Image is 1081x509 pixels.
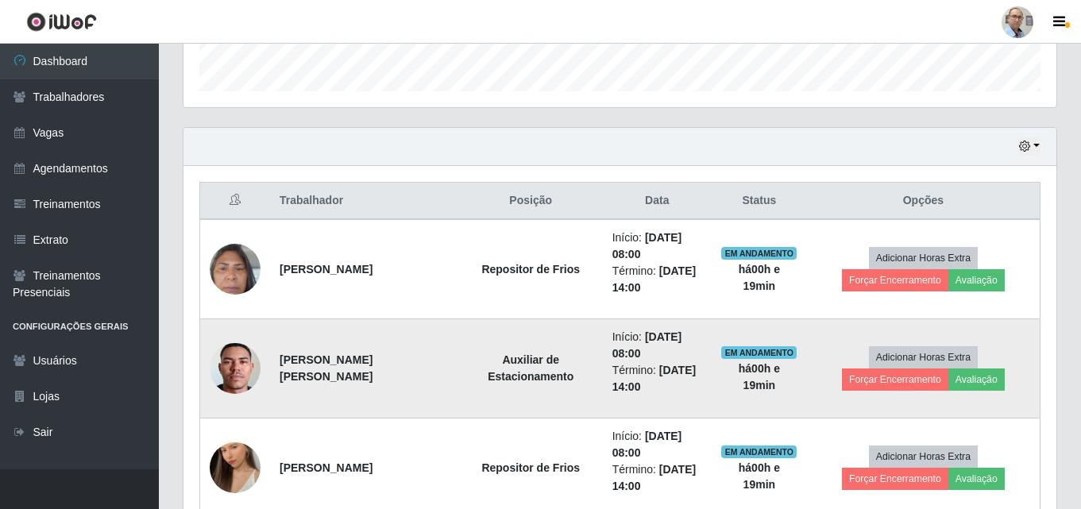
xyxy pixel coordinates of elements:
th: Posição [459,183,603,220]
li: Término: [612,263,702,296]
li: Início: [612,329,702,362]
img: 1737835667869.jpeg [210,312,261,425]
button: Forçar Encerramento [842,368,948,391]
strong: Auxiliar de Estacionamento [488,353,573,383]
span: EM ANDAMENTO [721,346,797,359]
strong: [PERSON_NAME] [PERSON_NAME] [280,353,373,383]
button: Avaliação [948,368,1005,391]
strong: há 00 h e 19 min [739,362,780,391]
th: Opções [807,183,1040,220]
time: [DATE] 08:00 [612,330,682,360]
button: Forçar Encerramento [842,468,948,490]
strong: há 00 h e 19 min [739,263,780,292]
strong: [PERSON_NAME] [280,461,373,474]
time: [DATE] 08:00 [612,231,682,260]
strong: [PERSON_NAME] [280,263,373,276]
button: Forçar Encerramento [842,269,948,291]
button: Adicionar Horas Extra [869,346,978,368]
th: Trabalhador [270,183,459,220]
strong: há 00 h e 19 min [739,461,780,491]
img: CoreUI Logo [26,12,97,32]
button: Avaliação [948,468,1005,490]
li: Início: [612,229,702,263]
li: Término: [612,362,702,395]
img: 1706817877089.jpeg [210,235,261,303]
li: Término: [612,461,702,495]
button: Avaliação [948,269,1005,291]
th: Status [712,183,807,220]
strong: Repositor de Frios [481,461,580,474]
time: [DATE] 08:00 [612,430,682,459]
span: EM ANDAMENTO [721,247,797,260]
button: Adicionar Horas Extra [869,445,978,468]
strong: Repositor de Frios [481,263,580,276]
span: EM ANDAMENTO [721,445,797,458]
button: Adicionar Horas Extra [869,247,978,269]
li: Início: [612,428,702,461]
th: Data [603,183,712,220]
